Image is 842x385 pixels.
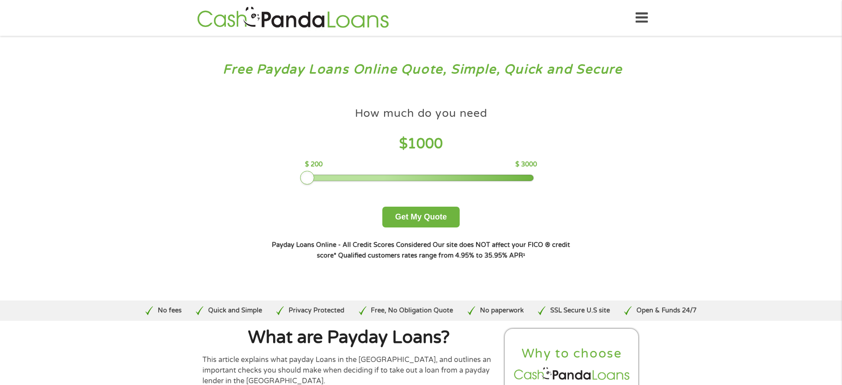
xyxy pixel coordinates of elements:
p: No paperwork [480,306,524,316]
h4: How much do you need [355,106,488,121]
strong: Payday Loans Online - All Credit Scores Considered [272,241,431,249]
p: SSL Secure U.S site [550,306,610,316]
p: $ 200 [305,160,323,169]
p: Open & Funds 24/7 [636,306,697,316]
p: Free, No Obligation Quote [371,306,453,316]
p: $ 3000 [515,160,537,169]
p: No fees [158,306,182,316]
p: Privacy Protected [289,306,344,316]
button: Get My Quote [382,207,460,227]
img: GetLoanNow Logo [194,5,392,31]
h3: Free Payday Loans Online Quote, Simple, Quick and Secure [26,62,817,78]
strong: Our site does NOT affect your FICO ® credit score* [317,241,570,259]
span: 1000 [408,135,443,152]
h1: What are Payday Loans? [202,329,496,346]
h4: $ [305,135,537,153]
strong: Qualified customers rates range from 4.95% to 35.95% APR¹ [338,252,525,259]
h2: Why to choose [512,346,632,362]
p: Quick and Simple [208,306,262,316]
